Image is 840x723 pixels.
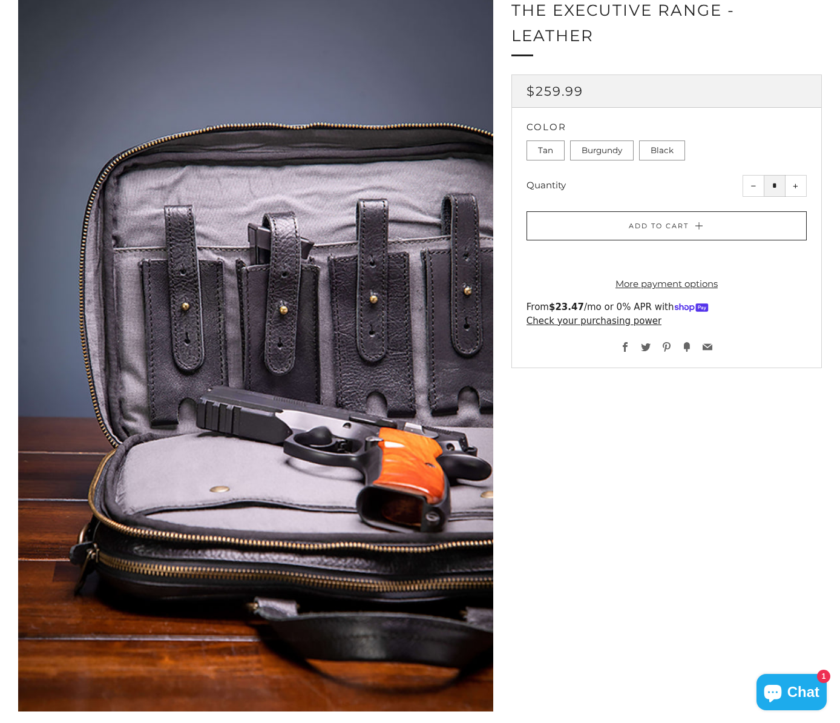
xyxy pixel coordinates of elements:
span: $259.99 [527,84,583,99]
label: Burgundy [570,140,634,161]
button: Add to Cart [527,211,807,240]
span: Add to Cart [629,222,689,230]
a: More payment options [527,275,807,293]
h2: Color [527,122,807,131]
span: − [751,183,756,189]
label: Tan [527,140,565,161]
input: quantity [764,175,786,197]
span: + [793,183,798,189]
inbox-online-store-chat: Shopify online store chat [753,674,830,713]
label: Quantity [527,179,566,191]
label: Black [639,140,685,161]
